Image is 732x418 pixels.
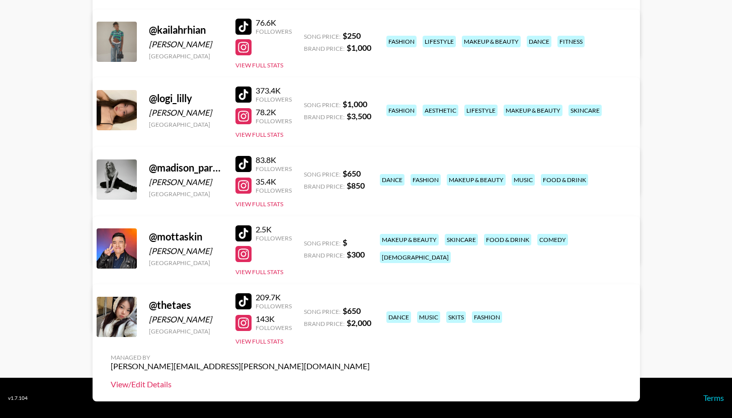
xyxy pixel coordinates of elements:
div: [PERSON_NAME][EMAIL_ADDRESS][PERSON_NAME][DOMAIN_NAME] [111,361,370,371]
div: food & drink [484,234,531,245]
div: lifestyle [423,36,456,47]
span: Brand Price: [304,183,345,190]
div: [GEOGRAPHIC_DATA] [149,190,223,198]
div: v 1.7.104 [8,395,28,401]
strong: $ 650 [343,169,361,178]
div: makeup & beauty [447,174,506,186]
span: Brand Price: [304,252,345,259]
div: Followers [256,165,292,173]
div: dance [380,174,404,186]
div: fitness [557,36,585,47]
span: Brand Price: [304,45,345,52]
strong: $ 250 [343,31,361,40]
div: 373.4K [256,86,292,96]
div: music [512,174,535,186]
button: View Full Stats [235,338,283,345]
span: Song Price: [304,33,341,40]
div: @ mottaskin [149,230,223,243]
button: View Full Stats [235,200,283,208]
div: Followers [256,234,292,242]
button: View Full Stats [235,61,283,69]
div: [GEOGRAPHIC_DATA] [149,52,223,60]
div: 143K [256,314,292,324]
div: [GEOGRAPHIC_DATA] [149,327,223,335]
span: Song Price: [304,171,341,178]
span: Song Price: [304,101,341,109]
div: dance [527,36,551,47]
div: @ kailahrhian [149,24,223,36]
div: fashion [386,105,417,116]
div: aesthetic [423,105,458,116]
div: makeup & beauty [380,234,439,245]
strong: $ 1,000 [347,43,371,52]
span: Song Price: [304,308,341,315]
div: makeup & beauty [462,36,521,47]
strong: $ 3,500 [347,111,371,121]
div: [GEOGRAPHIC_DATA] [149,121,223,128]
div: Followers [256,187,292,194]
div: 78.2K [256,107,292,117]
div: Followers [256,117,292,125]
div: makeup & beauty [504,105,562,116]
div: 83.8K [256,155,292,165]
span: Brand Price: [304,113,345,121]
strong: $ 2,000 [347,318,371,327]
div: Followers [256,324,292,331]
div: music [417,311,440,323]
div: [PERSON_NAME] [149,108,223,118]
strong: $ 850 [347,181,365,190]
div: @ thetaes [149,299,223,311]
div: fashion [386,36,417,47]
div: [PERSON_NAME] [149,177,223,187]
a: View/Edit Details [111,379,370,389]
span: Song Price: [304,239,341,247]
div: @ madison_parkinson1 [149,161,223,174]
strong: $ [343,237,347,247]
div: [DEMOGRAPHIC_DATA] [380,252,451,263]
div: Followers [256,302,292,310]
div: skincare [445,234,478,245]
div: fashion [411,174,441,186]
div: comedy [537,234,568,245]
div: dance [386,311,411,323]
div: 209.7K [256,292,292,302]
div: Followers [256,28,292,35]
div: fashion [472,311,502,323]
div: @ logi_lilly [149,92,223,105]
div: Followers [256,96,292,103]
div: food & drink [541,174,588,186]
div: skincare [568,105,602,116]
div: [PERSON_NAME] [149,314,223,324]
div: [GEOGRAPHIC_DATA] [149,259,223,267]
button: View Full Stats [235,131,283,138]
div: Managed By [111,354,370,361]
div: [PERSON_NAME] [149,39,223,49]
strong: $ 650 [343,306,361,315]
div: lifestyle [464,105,498,116]
strong: $ 1,000 [343,99,367,109]
div: 35.4K [256,177,292,187]
span: Brand Price: [304,320,345,327]
div: 2.5K [256,224,292,234]
button: View Full Stats [235,268,283,276]
div: 76.6K [256,18,292,28]
strong: $ 300 [347,249,365,259]
div: [PERSON_NAME] [149,246,223,256]
div: skits [446,311,466,323]
a: Terms [703,393,724,402]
